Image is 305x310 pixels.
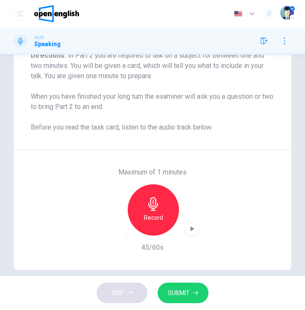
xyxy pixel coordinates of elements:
[34,5,79,22] img: OpenEnglish logo
[31,50,274,133] h6: Directions :
[144,213,163,223] h6: Record
[141,242,164,253] h6: 45/60s
[14,7,27,21] button: open mobile menu
[34,41,61,47] h1: Speaking
[158,283,208,304] button: SUBMIT
[118,167,187,177] h6: Maximum of 1 minutes
[168,288,190,298] span: SUBMIT
[233,11,243,17] img: en
[280,6,294,20] img: Profile picture
[128,184,179,236] button: Record
[34,35,44,41] span: IELTS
